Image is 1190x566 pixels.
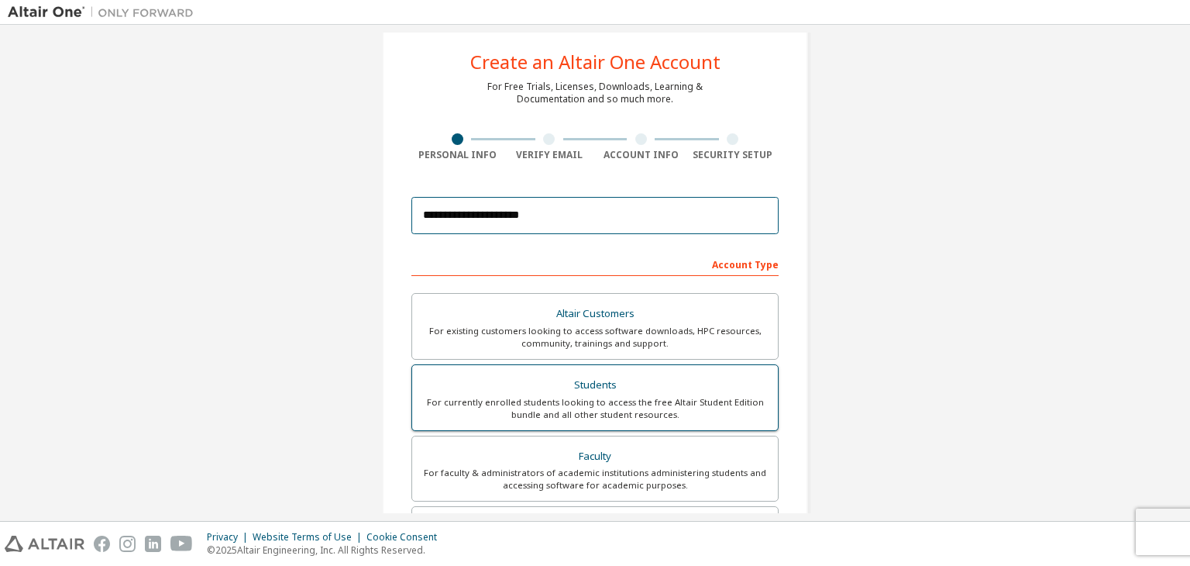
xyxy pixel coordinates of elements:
[470,53,721,71] div: Create an Altair One Account
[170,536,193,552] img: youtube.svg
[366,531,446,544] div: Cookie Consent
[253,531,366,544] div: Website Terms of Use
[411,149,504,161] div: Personal Info
[421,396,769,421] div: For currently enrolled students looking to access the free Altair Student Edition bundle and all ...
[5,536,84,552] img: altair_logo.svg
[421,374,769,396] div: Students
[421,446,769,468] div: Faculty
[421,303,769,325] div: Altair Customers
[94,536,110,552] img: facebook.svg
[687,149,779,161] div: Security Setup
[487,81,703,105] div: For Free Trials, Licenses, Downloads, Learning & Documentation and so much more.
[207,531,253,544] div: Privacy
[421,325,769,350] div: For existing customers looking to access software downloads, HPC resources, community, trainings ...
[411,251,779,276] div: Account Type
[504,149,596,161] div: Verify Email
[145,536,161,552] img: linkedin.svg
[421,467,769,492] div: For faculty & administrators of academic institutions administering students and accessing softwa...
[119,536,136,552] img: instagram.svg
[595,149,687,161] div: Account Info
[207,544,446,557] p: © 2025 Altair Engineering, Inc. All Rights Reserved.
[8,5,201,20] img: Altair One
